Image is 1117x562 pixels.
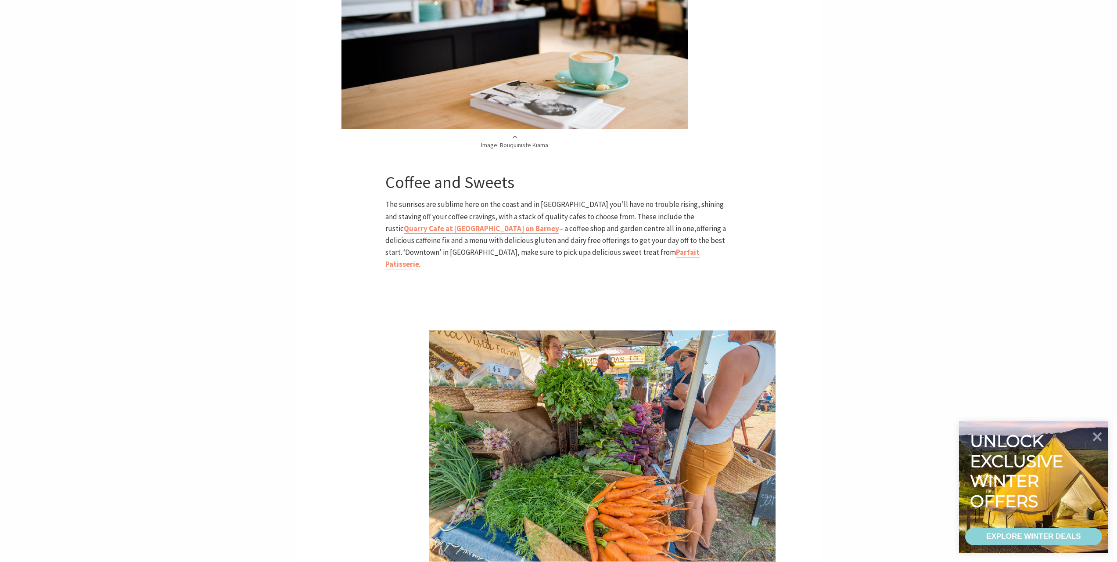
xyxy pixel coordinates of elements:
[385,172,732,192] h3: Coffee and Sweets
[385,199,724,233] span: The sunrises are sublime here on the coast and in [GEOGRAPHIC_DATA] you’ll have no trouble rising...
[385,224,726,257] span: offering a delicious caffeine fix and a menu with delicious gluten and dairy free offerings to ge...
[419,259,420,269] span: .
[404,224,559,234] a: Quarry Cafe at [GEOGRAPHIC_DATA] on Barney
[587,247,676,257] span: a delicious sweet treat from
[341,134,688,150] p: Image: Bouquiniste Kiama
[568,247,587,257] span: ick up
[970,431,1067,511] div: Unlock exclusive winter offers
[404,224,559,233] strong: Quarry Cafe at [GEOGRAPHIC_DATA] on Barney
[986,528,1081,545] div: EXPLORE WINTER DEALS
[965,528,1102,545] a: EXPLORE WINTER DEALS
